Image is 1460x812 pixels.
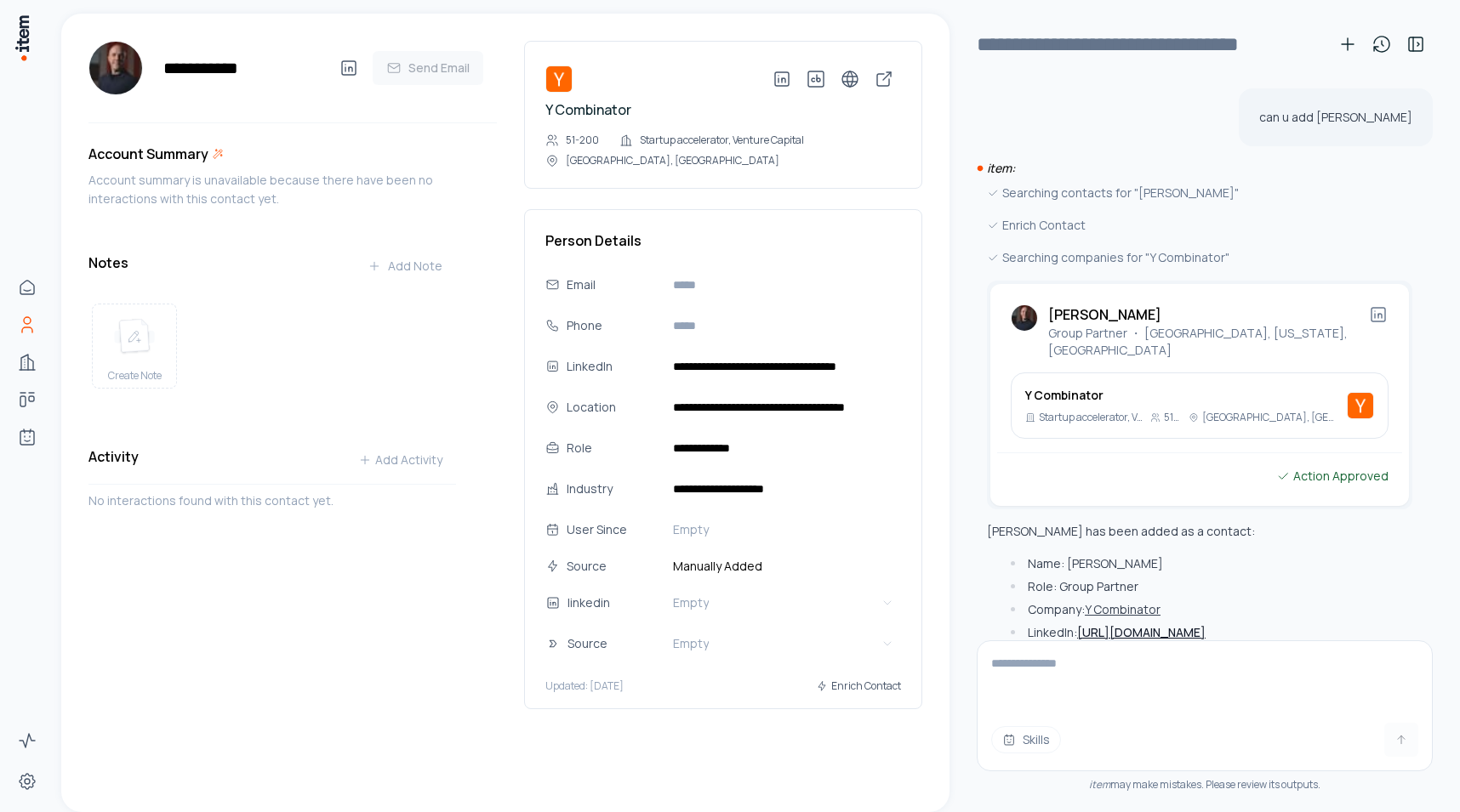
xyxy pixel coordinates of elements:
[991,726,1061,753] button: Skills
[816,671,901,701] button: Enrich Contact
[666,589,901,616] button: Empty
[1048,304,1368,325] h2: [PERSON_NAME]
[545,100,631,119] a: Y Combinator
[987,184,1412,202] div: Searching contacts for "[PERSON_NAME]"
[10,345,44,379] a: Companies
[977,778,1433,792] div: may make mistakes. Please review its outputs.
[1085,601,1161,618] button: Y Combinator
[567,275,659,294] div: Email
[368,258,442,275] div: Add Note
[1259,109,1412,126] p: can u add [PERSON_NAME]
[88,446,139,467] h3: Activity
[14,14,31,62] img: Item Brain Logo
[345,443,456,477] button: Add Activity
[1048,325,1368,359] p: Group Partner ・ [GEOGRAPHIC_DATA], [US_STATE], [GEOGRAPHIC_DATA]
[566,133,599,147] p: 51-200
[10,383,44,417] a: Deals
[1202,411,1340,424] p: [GEOGRAPHIC_DATA], [GEOGRAPHIC_DATA]
[545,679,624,693] p: Updated: [DATE]
[1025,387,1340,404] h3: Y Combinator
[673,521,709,538] span: Empty
[567,634,676,653] div: Source
[987,160,1015,176] i: item:
[88,144,208,164] h3: Account Summary
[566,154,779,168] p: [GEOGRAPHIC_DATA], [GEOGRAPHIC_DATA]
[1347,392,1374,419] img: Y Combinator
[10,724,44,758] a: Activity
[1365,27,1399,61] button: View history
[10,764,44,798] a: Settings
[10,270,44,304] a: Home
[567,557,659,576] div: Source
[545,230,901,251] h3: Person Details
[1089,777,1110,792] i: item
[567,357,659,376] div: LinkedIn
[567,398,659,417] div: Location
[1331,27,1365,61] button: New conversation
[88,253,128,273] h3: Notes
[1039,411,1143,424] p: Startup accelerator, Venture Capital
[1011,304,1038,332] img: Pete Koomen
[1007,624,1412,641] li: LinkedIn:
[1399,27,1433,61] button: Toggle sidebar
[1164,411,1182,424] p: 51-200
[1007,578,1412,595] li: Role: Group Partner
[114,318,155,355] img: create note
[88,491,456,510] p: No interactions found with this contact yet.
[1007,601,1412,618] li: Company:
[666,557,901,576] span: Manually Added
[567,593,676,612] div: linkedin
[673,594,709,611] span: Empty
[987,523,1412,540] p: [PERSON_NAME] has been added as a contact:
[567,520,659,539] div: User Since
[1007,555,1412,572] li: Name: [PERSON_NAME]
[567,439,659,457] div: Role
[987,216,1412,235] div: Enrich Contact
[10,308,44,342] a: People
[666,516,901,543] button: Empty
[987,248,1412,267] div: Searching companies for "Y Combinator"
[1276,467,1389,485] div: Action Approved
[1023,731,1050,748] span: Skills
[545,65,573,93] img: Y Combinator
[10,420,44,454] a: Agents
[88,41,143,95] img: Pete Koomen
[1077,624,1206,640] a: [URL][DOMAIN_NAME]
[108,369,162,383] span: Create Note
[354,249,456,283] button: Add Note
[92,304,177,389] button: create noteCreate Note
[640,133,804,147] p: Startup accelerator, Venture Capital
[88,171,456,208] div: Account summary is unavailable because there have been no interactions with this contact yet.
[567,316,659,335] div: Phone
[567,480,659,498] div: Industry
